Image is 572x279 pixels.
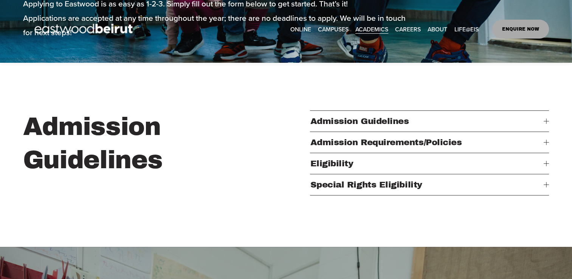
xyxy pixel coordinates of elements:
a: folder dropdown [454,23,478,35]
a: folder dropdown [355,23,388,35]
a: folder dropdown [318,23,349,35]
a: ENQUIRE NOW [492,20,549,39]
span: Admission Guidelines [310,116,544,126]
span: LIFE@EIS [454,24,478,34]
button: Eligibility [310,153,549,174]
button: Admission Guidelines [310,111,549,132]
button: Special Rights Eligibility [310,174,549,195]
a: ONLINE [290,23,311,35]
a: CAREERS [395,23,421,35]
h2: Admission Guidelines [23,110,262,177]
a: folder dropdown [428,23,447,35]
span: CAMPUSES [318,24,349,34]
img: EastwoodIS Global Site [23,10,146,48]
button: Admission Requirements/Policies [310,132,549,153]
span: ACADEMICS [355,24,388,34]
span: ABOUT [428,24,447,34]
span: Admission Requirements/Policies [310,138,544,147]
span: Eligibility [310,159,544,168]
span: Special Rights Eligibility [310,180,544,189]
